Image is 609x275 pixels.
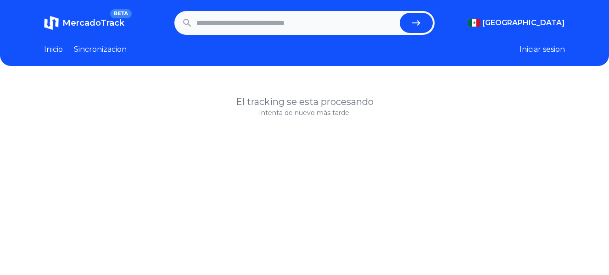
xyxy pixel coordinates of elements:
img: MercadoTrack [44,16,59,30]
span: MercadoTrack [62,18,124,28]
button: [GEOGRAPHIC_DATA] [468,17,565,28]
a: Inicio [44,44,63,55]
p: Intenta de nuevo más tarde. [44,108,565,117]
img: Mexico [468,19,480,27]
span: BETA [110,9,132,18]
a: MercadoTrackBETA [44,16,124,30]
h1: El tracking se esta procesando [44,95,565,108]
span: [GEOGRAPHIC_DATA] [482,17,565,28]
button: Iniciar sesion [520,44,565,55]
a: Sincronizacion [74,44,127,55]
